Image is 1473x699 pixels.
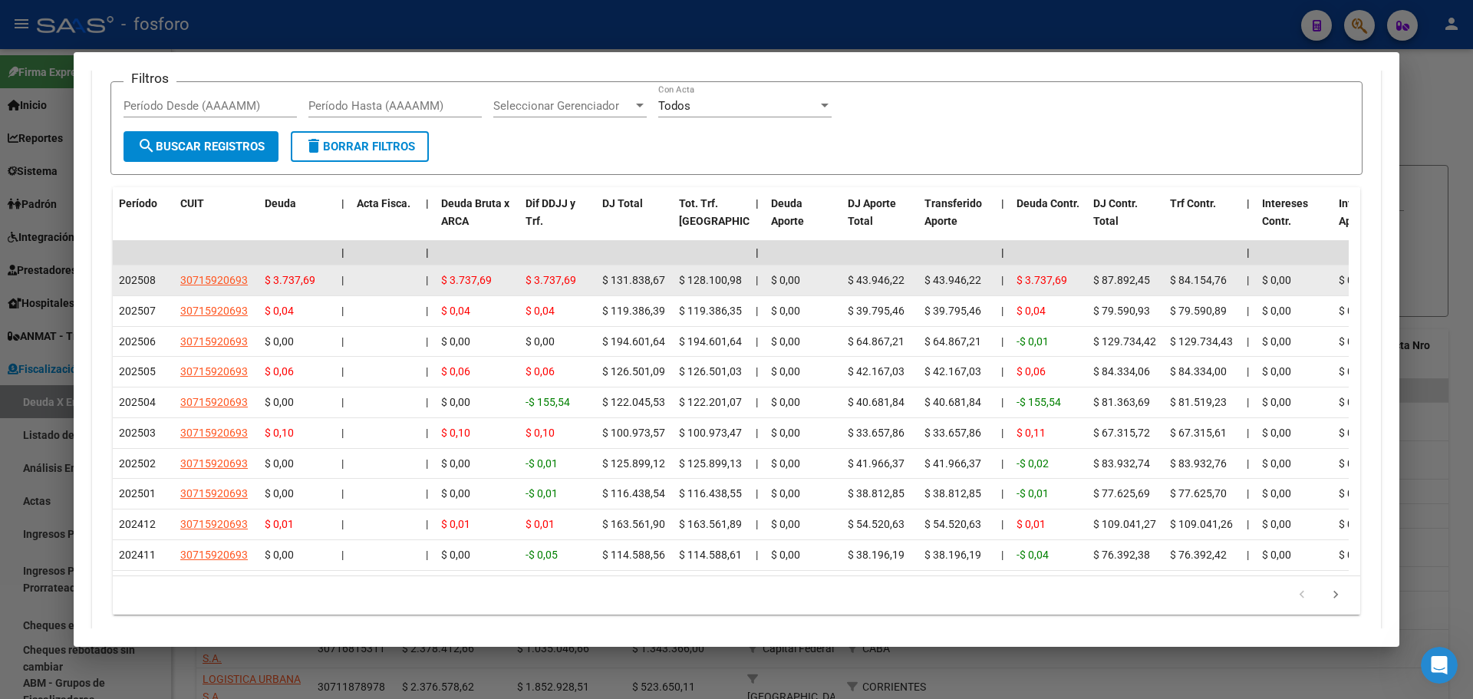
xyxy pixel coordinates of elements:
[526,274,576,286] span: $ 3.737,69
[679,365,742,378] span: $ 126.501,03
[1247,274,1249,286] span: |
[1017,274,1067,286] span: $ 3.737,69
[756,335,758,348] span: |
[1262,335,1291,348] span: $ 0,00
[351,187,420,255] datatable-header-cell: Acta Fisca.
[1256,187,1333,255] datatable-header-cell: Intereses Contr.
[426,427,428,439] span: |
[526,518,555,530] span: $ 0,01
[1262,365,1291,378] span: $ 0,00
[341,335,344,348] span: |
[526,197,575,227] span: Dif DDJJ y Trf.
[1093,274,1150,286] span: $ 87.892,45
[119,487,156,500] span: 202501
[180,305,248,317] span: 30715920693
[435,187,519,255] datatable-header-cell: Deuda Bruta x ARCA
[119,549,156,561] span: 202411
[180,396,248,408] span: 30715920693
[341,396,344,408] span: |
[848,457,905,470] span: $ 41.966,37
[756,549,758,561] span: |
[1247,246,1250,259] span: |
[291,131,429,162] button: Borrar Filtros
[441,427,470,439] span: $ 0,10
[180,549,248,561] span: 30715920693
[679,274,742,286] span: $ 128.100,98
[1017,396,1061,408] span: -$ 155,54
[1001,246,1004,259] span: |
[771,197,804,227] span: Deuda Aporte
[265,457,294,470] span: $ 0,00
[1010,187,1087,255] datatable-header-cell: Deuda Contr.
[1339,274,1368,286] span: $ 0,00
[602,197,643,209] span: DJ Total
[1093,305,1150,317] span: $ 79.590,93
[265,274,315,286] span: $ 3.737,69
[756,457,758,470] span: |
[119,274,156,286] span: 202508
[602,518,665,530] span: $ 163.561,90
[771,305,800,317] span: $ 0,00
[1247,457,1249,470] span: |
[756,518,758,530] span: |
[1093,549,1150,561] span: $ 76.392,38
[526,335,555,348] span: $ 0,00
[1001,305,1003,317] span: |
[1247,487,1249,500] span: |
[1017,518,1046,530] span: $ 0,01
[679,457,742,470] span: $ 125.899,13
[441,305,470,317] span: $ 0,04
[426,457,428,470] span: |
[756,427,758,439] span: |
[180,335,248,348] span: 30715920693
[180,365,248,378] span: 30715920693
[1339,396,1368,408] span: $ 0,00
[1339,365,1368,378] span: $ 0,00
[924,457,981,470] span: $ 41.966,37
[1262,487,1291,500] span: $ 0,00
[679,487,742,500] span: $ 116.438,55
[357,197,410,209] span: Acta Fisca.
[265,518,294,530] span: $ 0,01
[305,140,415,153] span: Borrar Filtros
[1017,305,1046,317] span: $ 0,04
[113,187,174,255] datatable-header-cell: Período
[265,305,294,317] span: $ 0,04
[341,365,344,378] span: |
[924,365,981,378] span: $ 42.167,03
[441,457,470,470] span: $ 0,00
[441,197,509,227] span: Deuda Bruta x ARCA
[180,427,248,439] span: 30715920693
[1164,187,1241,255] datatable-header-cell: Trf Contr.
[305,137,323,155] mat-icon: delete
[1093,197,1138,227] span: DJ Contr. Total
[1262,549,1291,561] span: $ 0,00
[426,335,428,348] span: |
[1093,457,1150,470] span: $ 83.932,74
[265,197,296,209] span: Deuda
[1170,549,1227,561] span: $ 76.392,42
[1001,365,1003,378] span: |
[924,305,981,317] span: $ 39.795,46
[124,70,176,87] h3: Filtros
[1333,187,1409,255] datatable-header-cell: Intereses Aporte
[848,518,905,530] span: $ 54.520,63
[441,274,492,286] span: $ 3.737,69
[335,187,351,255] datatable-header-cell: |
[602,549,665,561] span: $ 114.588,56
[441,396,470,408] span: $ 0,00
[1247,396,1249,408] span: |
[1001,549,1003,561] span: |
[426,396,428,408] span: |
[526,457,558,470] span: -$ 0,01
[341,246,344,259] span: |
[341,518,344,530] span: |
[1339,549,1368,561] span: $ 0,00
[137,137,156,155] mat-icon: search
[848,365,905,378] span: $ 42.167,03
[1001,274,1003,286] span: |
[756,365,758,378] span: |
[848,396,905,408] span: $ 40.681,84
[1262,274,1291,286] span: $ 0,00
[526,427,555,439] span: $ 0,10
